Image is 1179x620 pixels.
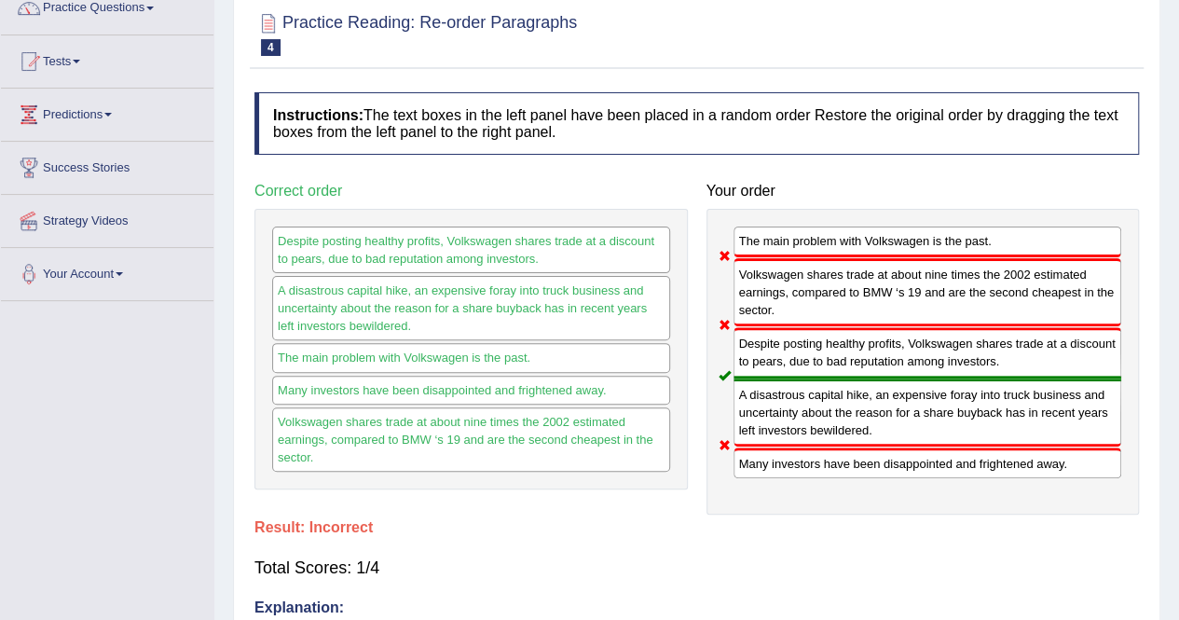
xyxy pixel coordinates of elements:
a: Your Account [1,248,213,295]
div: Volkswagen shares trade at about nine times the 2002 estimated earnings, compared to BMW ‘s 19 an... [733,258,1122,326]
div: The main problem with Volkswagen is the past. [733,227,1122,257]
div: Volkswagen shares trade at about nine times the 2002 estimated earnings, compared to BMW ‘s 19 an... [272,407,670,472]
div: A disastrous capital hike, an expensive foray into truck business and uncertainty about the reaso... [272,276,670,340]
div: Total Scores: 1/4 [254,545,1139,590]
h4: Explanation: [254,599,1139,616]
h4: The text boxes in the left panel have been placed in a random order Restore the original order by... [254,92,1139,155]
div: The main problem with Volkswagen is the past. [272,343,670,372]
h2: Practice Reading: Re-order Paragraphs [254,9,577,56]
span: 4 [261,39,281,56]
a: Strategy Videos [1,195,213,241]
h4: Result: [254,519,1139,536]
div: A disastrous capital hike, an expensive foray into truck business and uncertainty about the reaso... [733,379,1122,447]
a: Tests [1,35,213,82]
div: Many investors have been disappointed and frightened away. [733,448,1122,478]
b: Instructions: [273,107,363,123]
div: Despite posting healthy profits, Volkswagen shares trade at a discount to pears, due to bad reput... [272,227,670,273]
div: Many investors have been disappointed and frightened away. [272,376,670,405]
a: Predictions [1,89,213,135]
div: Despite posting healthy profits, Volkswagen shares trade at a discount to pears, due to bad reput... [733,327,1122,378]
a: Success Stories [1,142,213,188]
h4: Your order [706,183,1140,200]
h4: Correct order [254,183,688,200]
